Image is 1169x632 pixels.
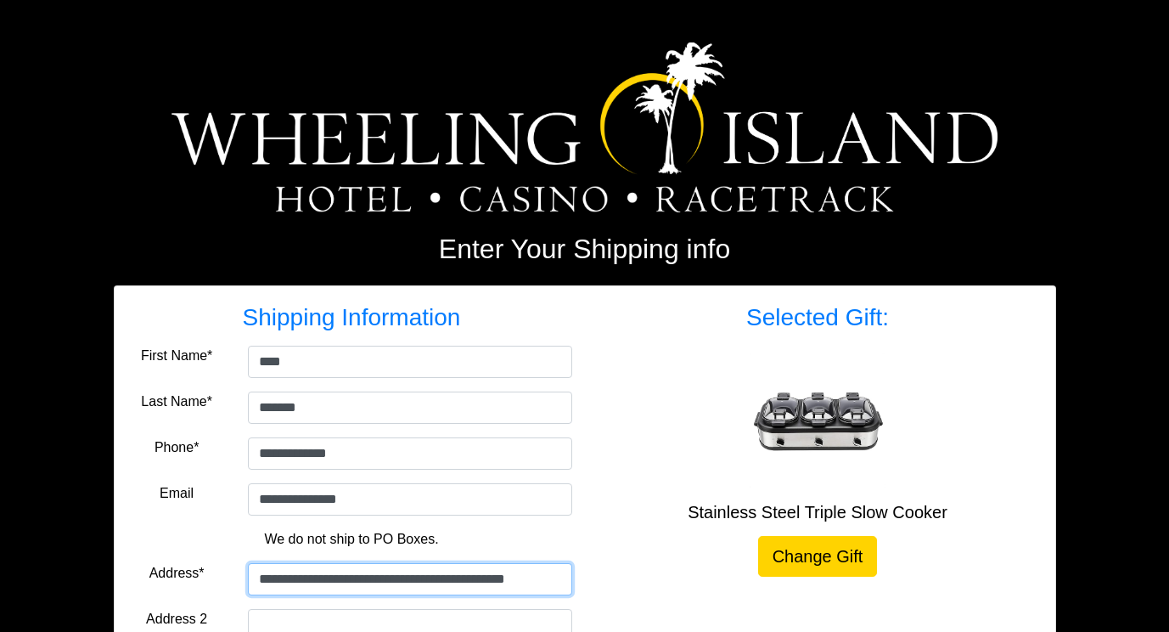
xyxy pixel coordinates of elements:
label: Address 2 [146,609,207,629]
label: Address* [149,563,205,584]
label: First Name* [141,346,212,366]
h2: Enter Your Shipping info [114,233,1056,265]
h3: Selected Gift: [598,303,1038,332]
label: Last Name* [141,392,212,412]
p: We do not ship to PO Boxes. [144,529,559,550]
img: Stainless Steel Triple Slow Cooker [750,353,885,488]
h3: Shipping Information [132,303,572,332]
label: Email [160,483,194,504]
img: Logo [171,42,998,212]
a: Change Gift [758,536,878,577]
h5: Stainless Steel Triple Slow Cooker [598,502,1038,522]
label: Phone* [155,437,200,458]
